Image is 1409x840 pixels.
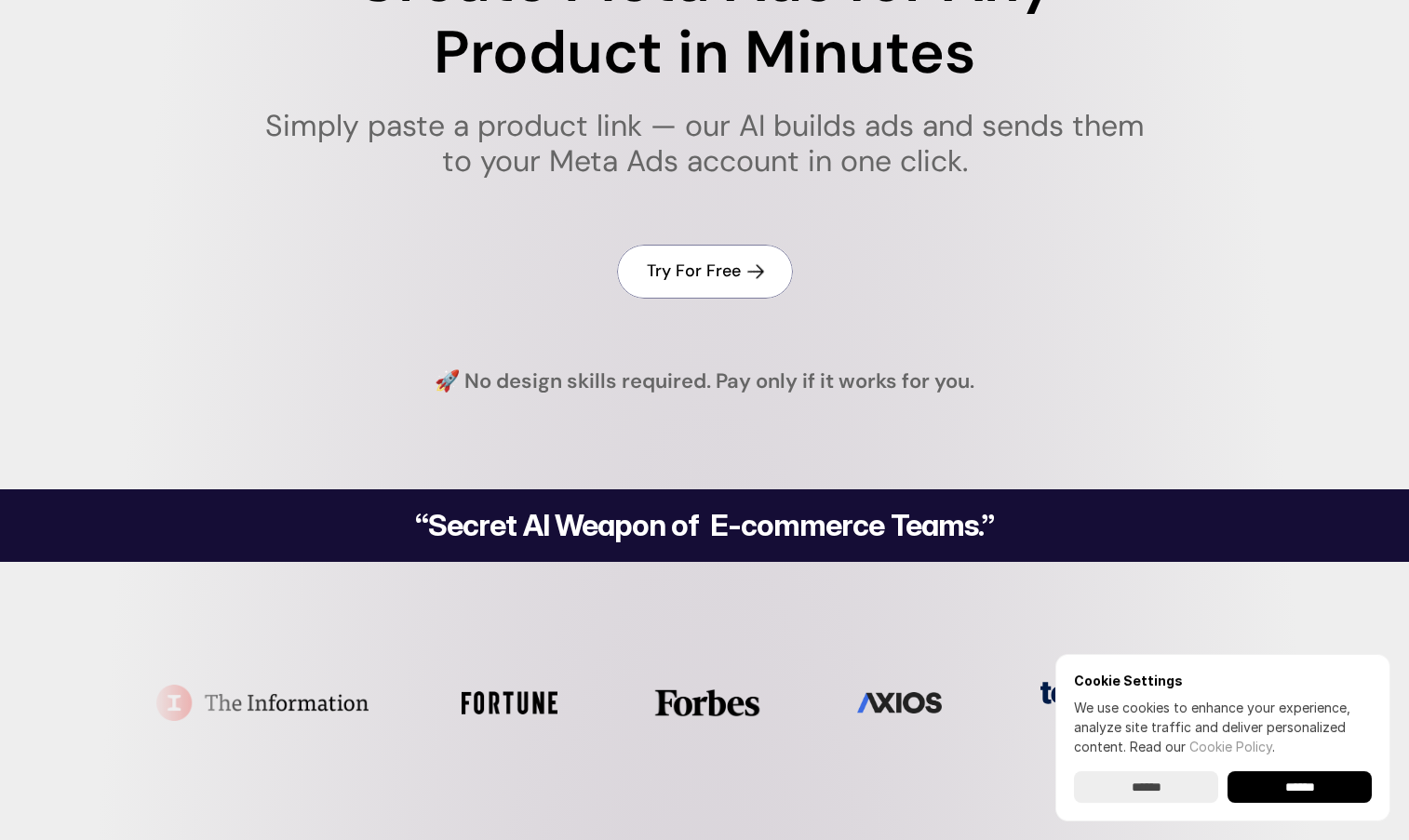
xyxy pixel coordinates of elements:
h6: Cookie Settings [1074,673,1372,688]
p: We use cookies to enhance your experience, analyze site traffic and deliver personalized content. [1074,698,1372,756]
h1: Simply paste a product link — our AI builds ads and sends them to your Meta Ads account in one cl... [253,108,1157,180]
h2: “Secret AI Weapon of E-commerce Teams.” [368,511,1041,540]
h4: Try For Free [647,260,741,283]
a: Try For Free [617,245,793,298]
h4: 🚀 No design skills required. Pay only if it works for you. [435,367,974,396]
span: Read our . [1130,739,1275,754]
a: Cookie Policy [1189,739,1272,754]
